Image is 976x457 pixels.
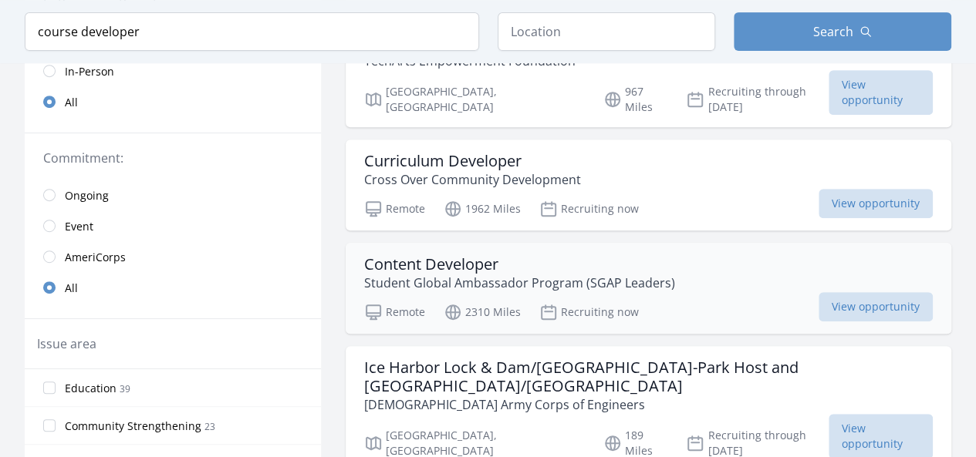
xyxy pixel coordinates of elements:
[37,334,96,353] legend: Issue area
[43,381,56,394] input: Education 39
[43,419,56,432] input: Community Strengthening 23
[65,250,126,265] span: AmeriCorps
[603,84,667,115] p: 967 Miles
[346,21,951,127] a: Instructional Designer – Game Development & Senior Robotics Courses TechArts Empowerment Foundati...
[364,255,675,274] h3: Content Developer
[539,200,639,218] p: Recruiting now
[364,358,933,395] h3: Ice Harbor Lock & Dam/[GEOGRAPHIC_DATA]-Park Host and [GEOGRAPHIC_DATA]/[GEOGRAPHIC_DATA]
[444,200,521,218] p: 1962 Miles
[65,188,109,203] span: Ongoing
[734,12,951,51] button: Search
[498,12,715,51] input: Location
[65,418,201,434] span: Community Strengthening
[346,243,951,334] a: Content Developer Student Global Ambassador Program (SGAP Leaders) Remote 2310 Miles Recruiting n...
[65,219,93,234] span: Event
[819,292,933,321] span: View opportunity
[25,272,321,303] a: All
[43,149,302,167] legend: Commitment:
[65,95,78,110] span: All
[686,84,829,115] p: Recruiting through [DATE]
[120,382,130,395] span: 39
[25,86,321,117] a: All
[25,180,321,210] a: Ongoing
[364,84,585,115] p: [GEOGRAPHIC_DATA], [GEOGRAPHIC_DATA]
[364,170,581,189] p: Cross Over Community Development
[364,200,425,218] p: Remote
[364,274,675,292] p: Student Global Ambassador Program (SGAP Leaders)
[813,22,853,41] span: Search
[25,12,479,51] input: Keyword
[364,395,933,414] p: [DEMOGRAPHIC_DATA] Army Corps of Engineers
[65,381,117,396] span: Education
[204,420,215,433] span: 23
[364,152,581,170] h3: Curriculum Developer
[25,241,321,272] a: AmeriCorps
[829,70,933,115] span: View opportunity
[444,303,521,321] p: 2310 Miles
[364,303,425,321] p: Remote
[25,210,321,241] a: Event
[65,64,114,79] span: In-Person
[539,303,639,321] p: Recruiting now
[65,281,78,296] span: All
[819,189,933,218] span: View opportunity
[346,139,951,230] a: Curriculum Developer Cross Over Community Development Remote 1962 Miles Recruiting now View oppor...
[25,55,321,86] a: In-Person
